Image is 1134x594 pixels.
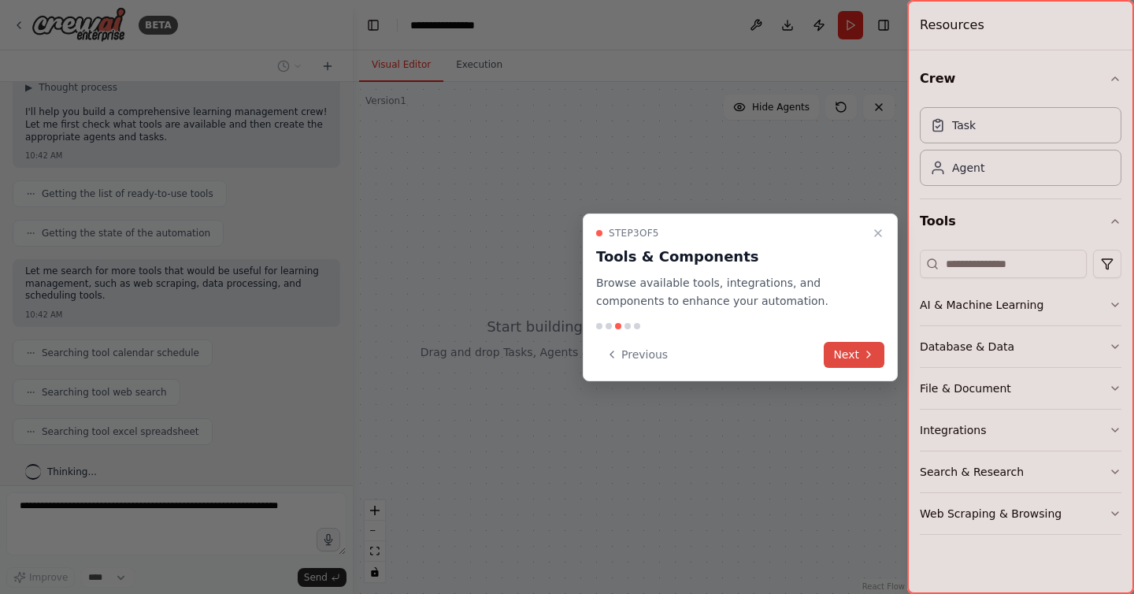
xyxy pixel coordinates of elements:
button: Next [824,342,884,368]
p: Browse available tools, integrations, and components to enhance your automation. [596,274,865,310]
button: Previous [596,342,677,368]
button: Hide left sidebar [362,14,384,36]
button: Close walkthrough [869,224,888,243]
h3: Tools & Components [596,246,865,268]
span: Step 3 of 5 [609,227,659,239]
